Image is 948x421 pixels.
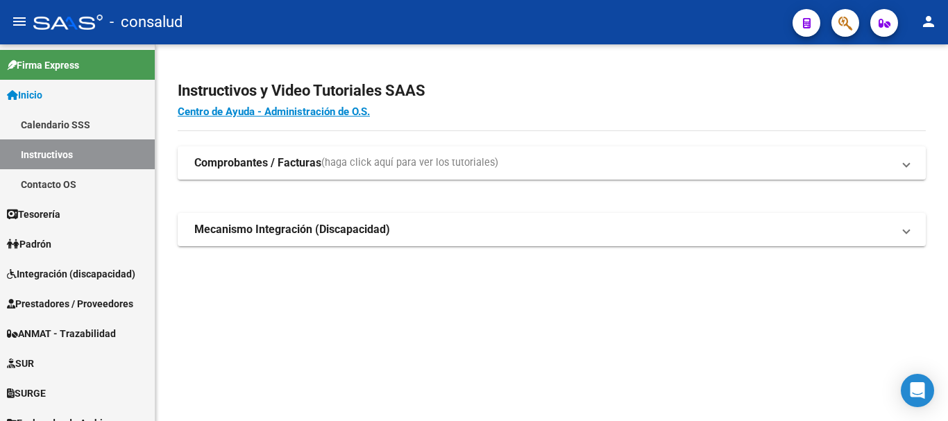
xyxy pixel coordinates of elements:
[7,386,46,401] span: SURGE
[7,207,60,222] span: Tesorería
[901,374,934,407] div: Open Intercom Messenger
[11,13,28,30] mat-icon: menu
[178,146,926,180] mat-expansion-panel-header: Comprobantes / Facturas(haga click aquí para ver los tutoriales)
[7,87,42,103] span: Inicio
[7,58,79,73] span: Firma Express
[194,155,321,171] strong: Comprobantes / Facturas
[321,155,498,171] span: (haga click aquí para ver los tutoriales)
[7,296,133,311] span: Prestadores / Proveedores
[7,356,34,371] span: SUR
[178,213,926,246] mat-expansion-panel-header: Mecanismo Integración (Discapacidad)
[110,7,183,37] span: - consalud
[920,13,937,30] mat-icon: person
[7,266,135,282] span: Integración (discapacidad)
[194,222,390,237] strong: Mecanismo Integración (Discapacidad)
[7,326,116,341] span: ANMAT - Trazabilidad
[7,237,51,252] span: Padrón
[178,105,370,118] a: Centro de Ayuda - Administración de O.S.
[178,78,926,104] h2: Instructivos y Video Tutoriales SAAS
